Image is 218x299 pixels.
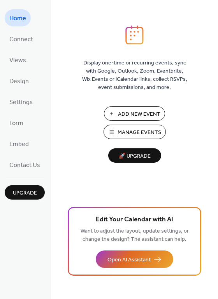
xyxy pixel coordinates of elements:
a: Form [5,114,28,131]
a: Settings [5,93,37,110]
button: Manage Events [104,125,166,139]
a: Embed [5,135,33,152]
span: Design [9,75,29,88]
a: Home [5,9,31,26]
span: Embed [9,138,29,151]
button: Upgrade [5,185,45,200]
span: Want to adjust the layout, update settings, or change the design? The assistant can help. [81,226,189,245]
span: Add New Event [118,110,160,118]
span: Contact Us [9,159,40,172]
span: Edit Your Calendar with AI [96,214,173,225]
span: Form [9,117,23,130]
span: 🚀 Upgrade [113,151,156,162]
span: Display one-time or recurring events, sync with Google, Outlook, Zoom, Eventbrite, Wix Events or ... [82,59,187,92]
span: Connect [9,33,33,46]
img: logo_icon.svg [125,25,143,45]
a: Connect [5,30,38,47]
span: Manage Events [118,129,161,137]
a: Design [5,72,33,89]
span: Views [9,54,26,67]
button: 🚀 Upgrade [108,148,161,163]
a: Views [5,51,31,68]
span: Upgrade [13,189,37,197]
a: Contact Us [5,156,45,173]
span: Settings [9,96,33,109]
button: Add New Event [104,106,165,121]
span: Home [9,12,26,25]
button: Open AI Assistant [96,250,173,268]
span: Open AI Assistant [107,256,151,264]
